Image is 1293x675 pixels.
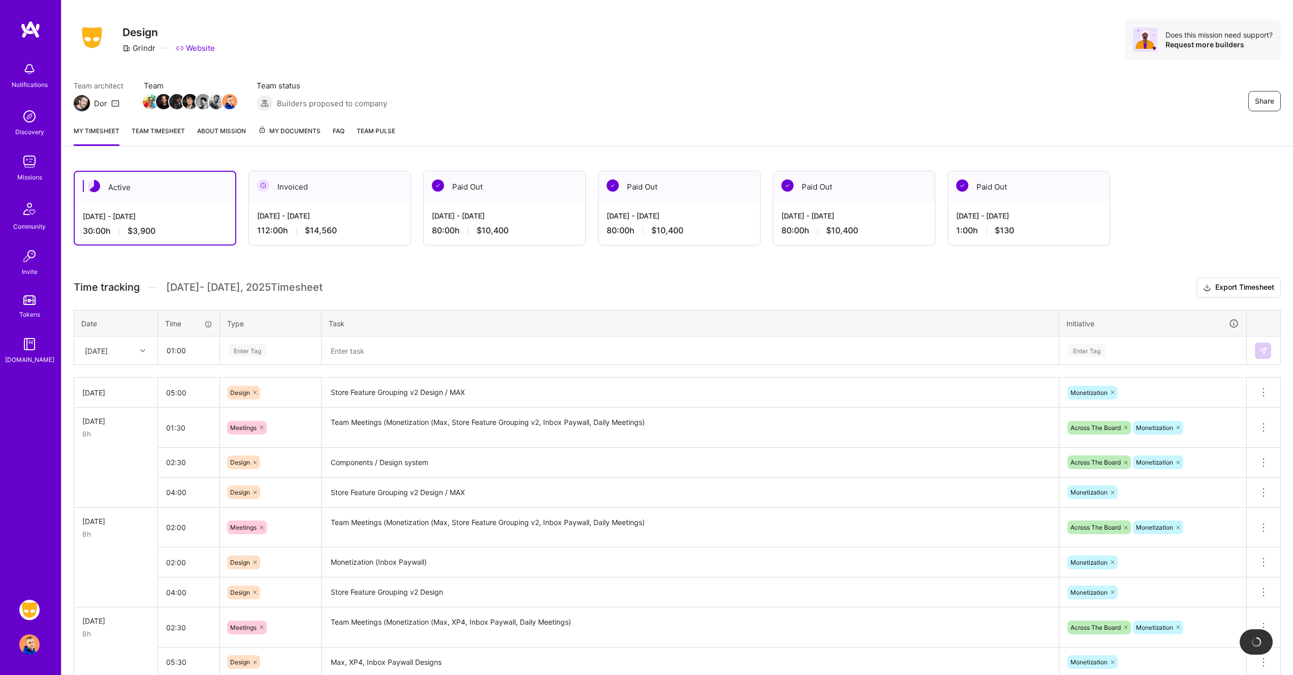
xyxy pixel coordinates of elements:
th: Date [74,310,158,336]
span: Monetization [1070,658,1108,666]
a: Grindr: Design [17,600,42,620]
img: Paid Out [432,179,444,192]
textarea: Components / Design system [323,449,1058,477]
span: Design [230,389,250,396]
img: discovery [19,106,40,127]
span: Team architect [74,80,123,91]
div: Paid Out [424,171,585,202]
div: [DOMAIN_NAME] [5,354,54,365]
img: guide book [19,334,40,354]
span: Monetization [1070,589,1108,596]
span: Monetization [1136,458,1173,466]
a: Team Member Avatar [183,93,197,110]
div: 8h [82,529,149,539]
div: [DATE] - [DATE] [83,211,227,222]
div: Missions [17,172,42,182]
img: Submit [1259,347,1267,355]
div: [DATE] [85,345,108,356]
span: Monetization [1136,624,1173,631]
div: 8h [82,428,149,439]
span: Monetization [1070,389,1108,396]
h3: Design [122,26,215,39]
a: Team Member Avatar [223,93,236,110]
div: Paid Out [948,171,1110,202]
span: Share [1255,96,1274,106]
div: Initiative [1066,318,1239,329]
img: Team Member Avatar [209,94,224,109]
a: Team Member Avatar [170,93,183,110]
span: Design [230,559,250,566]
div: Does this mission need support? [1165,30,1273,40]
div: 1:00 h [956,225,1101,236]
div: 30:00 h [83,226,227,236]
button: Share [1248,91,1281,111]
img: Team Member Avatar [196,94,211,109]
div: [DATE] - [DATE] [257,210,402,221]
img: tokens [23,295,36,305]
div: Active [75,172,235,203]
div: 80:00 h [432,225,577,236]
img: Invoiced [257,179,269,192]
div: [DATE] - [DATE] [781,210,927,221]
span: Meetings [230,624,257,631]
div: Invoiced [249,171,411,202]
img: User Avatar [19,634,40,655]
div: [DATE] - [DATE] [956,210,1101,221]
span: Across The Board [1070,524,1121,531]
div: Paid Out [598,171,760,202]
i: icon Chevron [140,348,145,353]
img: Paid Out [781,179,794,192]
a: My Documents [258,126,321,146]
a: Team Member Avatar [197,93,210,110]
textarea: Team Meetings (Monetization (Max, XP4, Inbox Paywall, Daily Meetings) [323,608,1058,647]
input: HH:MM [159,337,219,364]
div: [DATE] [82,416,149,426]
input: HH:MM [158,379,219,406]
div: 112:00 h [257,225,402,236]
span: Monetization [1136,424,1173,432]
div: Tokens [19,309,40,320]
img: Team Member Avatar [143,94,158,109]
input: HH:MM [158,549,219,576]
span: Monetization [1070,488,1108,496]
th: Type [220,310,322,336]
div: [DATE] [82,387,149,398]
a: User Avatar [17,634,42,655]
img: logo [20,20,41,39]
img: Team Member Avatar [156,94,171,109]
div: Dor [94,98,107,109]
span: $10,400 [477,225,509,236]
div: Grindr [122,43,155,53]
span: Team status [257,80,387,91]
span: Across The Board [1070,424,1121,432]
a: Team Pulse [357,126,395,146]
th: Task [322,310,1059,336]
textarea: Store Feature Grouping v2 Design / MAX [323,379,1058,407]
a: About Mission [197,126,246,146]
span: $130 [995,225,1014,236]
a: Team Member Avatar [210,93,223,110]
div: Paid Out [773,171,935,202]
div: Community [13,221,46,232]
div: Enter Tag [229,343,266,358]
textarea: Store Feature Grouping v2 Design [323,578,1058,606]
span: Across The Board [1070,624,1121,631]
input: HH:MM [158,479,219,506]
span: Design [230,658,250,666]
textarea: Team Meetings (Monetization (Max, Store Feature Grouping v2, Inbox Paywall, Daily Meetings) [323,409,1058,447]
textarea: Store Feature Grouping v2 Design / MAX [323,479,1058,507]
a: Team timesheet [132,126,185,146]
span: $10,400 [651,225,683,236]
div: [DATE] - [DATE] [607,210,752,221]
span: $10,400 [826,225,858,236]
img: Paid Out [956,179,968,192]
div: Time [165,318,212,329]
img: teamwork [19,151,40,172]
div: 80:00 h [607,225,752,236]
a: FAQ [333,126,344,146]
div: Notifications [12,79,48,90]
div: [DATE] - [DATE] [432,210,577,221]
img: Paid Out [607,179,619,192]
input: HH:MM [158,579,219,606]
i: icon Download [1203,283,1211,293]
